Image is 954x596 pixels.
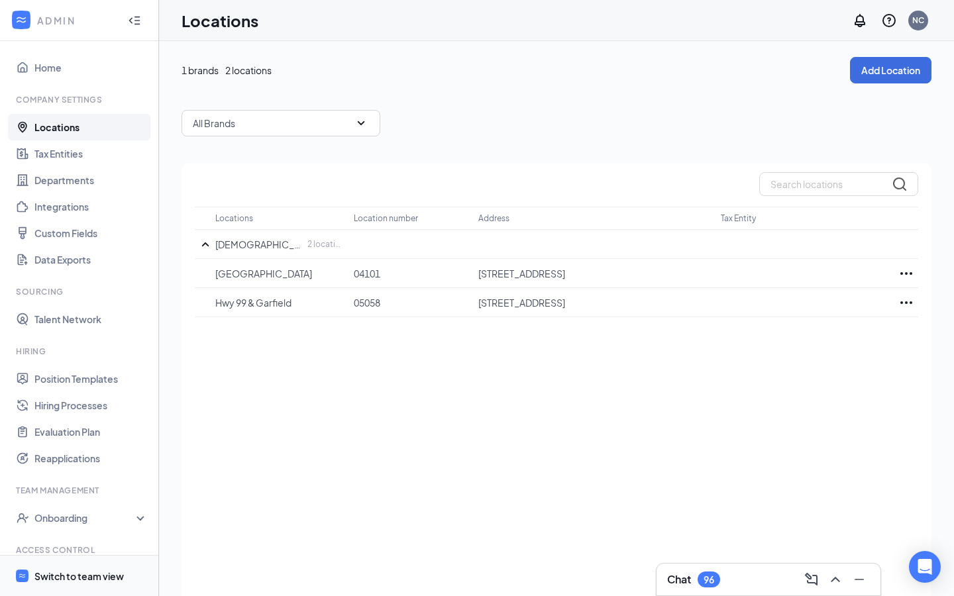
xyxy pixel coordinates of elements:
[215,296,341,309] p: Hwy 99 & Garfield
[34,220,148,246] a: Custom Fields
[881,13,897,28] svg: QuestionInfo
[478,267,708,280] p: [STREET_ADDRESS]
[827,571,843,587] svg: ChevronUp
[34,392,148,419] a: Hiring Processes
[34,167,148,193] a: Departments
[667,572,691,587] h3: Chat
[721,213,756,224] p: Tax Entity
[182,63,219,77] span: 1 brands
[16,544,145,556] div: Access control
[912,15,924,26] div: NC
[804,571,820,587] svg: ComposeMessage
[759,172,918,196] input: Search locations
[354,213,418,224] p: Location number
[37,14,116,27] div: ADMIN
[801,569,822,590] button: ComposeMessage
[851,571,867,587] svg: Minimize
[34,114,148,140] a: Locations
[849,569,870,590] button: Minimize
[182,9,258,32] h1: Locations
[215,238,304,251] p: [DEMOGRAPHIC_DATA]-fil-A
[307,238,341,250] p: 2 location(s)
[34,511,136,524] div: Onboarding
[215,213,253,224] p: Locations
[34,193,148,220] a: Integrations
[128,14,141,27] svg: Collapse
[892,176,908,192] svg: MagnifyingGlass
[478,296,708,309] p: [STREET_ADDRESS]
[353,115,369,131] svg: SmallChevronDown
[898,295,914,311] svg: Ellipses
[704,574,714,585] div: 96
[225,63,272,77] span: 2 locations
[898,266,914,281] svg: Ellipses
[354,296,465,309] p: 05058
[34,366,148,392] a: Position Templates
[16,485,145,496] div: Team Management
[34,246,148,273] a: Data Exports
[18,571,26,580] svg: WorkstreamLogo
[850,57,931,83] button: Add Location
[478,213,509,224] p: Address
[16,94,145,105] div: Company Settings
[34,419,148,445] a: Evaluation Plan
[909,551,941,583] div: Open Intercom Messenger
[34,54,148,81] a: Home
[825,569,846,590] button: ChevronUp
[15,13,28,26] svg: WorkstreamLogo
[34,306,148,332] a: Talent Network
[354,267,465,280] p: 04101
[34,445,148,472] a: Reapplications
[16,346,145,357] div: Hiring
[16,286,145,297] div: Sourcing
[215,267,341,280] p: [GEOGRAPHIC_DATA]
[193,117,235,130] p: All Brands
[16,511,29,524] svg: UserCheck
[852,13,868,28] svg: Notifications
[34,140,148,167] a: Tax Entities
[34,570,124,583] div: Switch to team view
[197,236,213,252] svg: SmallChevronUp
